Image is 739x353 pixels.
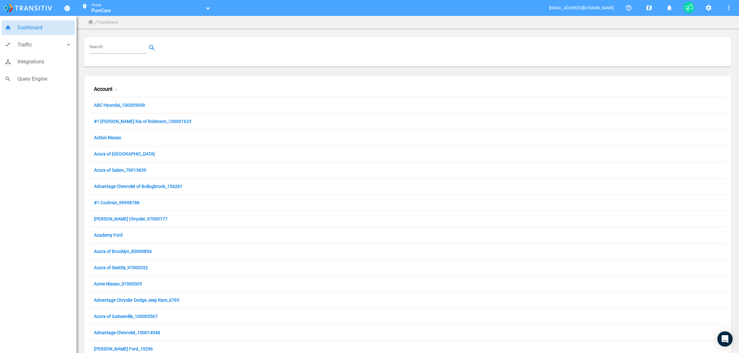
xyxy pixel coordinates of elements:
a: Acme Nissan_97000305 [94,281,142,287]
small: Group [91,3,101,7]
i: home [88,19,94,25]
a: #1 Cochran_99998788 [94,200,140,206]
button: More [722,1,735,14]
a: Advantage Chrysler Dodge Jeep Ram_6765 [94,298,179,304]
a: Acura of Salem_70013839 [94,168,146,174]
a: [PERSON_NAME] Ford_19296 [94,346,153,352]
div: Account [89,81,248,97]
a: compare_arrowsTraffickeyboard_arrow_down [2,38,75,52]
span: Traffic [18,41,65,49]
mat-icon: settings [705,4,712,12]
li: Dashboard [98,19,118,26]
a: Acura of [GEOGRAPHIC_DATA] [94,151,155,157]
a: Acura of Brooklyn_80000854 [94,249,152,255]
a: [PERSON_NAME] Chrysler_97000177 [94,216,168,222]
mat-icon: location_on [81,4,89,11]
a: Action Nissan [94,135,121,141]
a: device_hubIntegrations [2,54,75,69]
span: Query Engine [18,75,72,83]
span: [EMAIL_ADDRESS][DOMAIN_NAME] [549,5,614,10]
div: Open Intercom Messenger [717,331,733,347]
a: homeDashboard [2,20,75,35]
i: compare_arrows [5,41,11,48]
a: Advantage Chevrolet of Bolingbrook_154281 [94,184,183,190]
a: Acura of Seattle_97000332 [94,265,148,271]
i: keyboard_arrow_down [65,41,72,48]
mat-icon: help_outline [625,4,632,12]
span: Dashboard [18,24,72,32]
a: Advantage Chevrolet_100014948 [94,330,160,336]
mat-icon: more_vert [725,4,733,12]
mat-icon: map [645,4,653,12]
a: #1 [PERSON_NAME] Kia of Robinson_100001623 [94,119,191,125]
img: logo [4,4,52,12]
a: Toggle Menu [64,5,70,11]
a: searchQuery Engine [2,72,75,86]
i: home [5,25,11,31]
a: ABC Hyundai_100005659 [94,103,145,109]
span: PureCars [91,8,111,13]
li: / [95,17,97,27]
span: Integrations [18,58,72,66]
i: device_hub [5,59,11,65]
a: Academy Ford [94,233,123,239]
a: Acura of Gainesville_100005567 [94,314,158,320]
i: search [5,76,11,82]
mat-icon: notifications [665,4,673,12]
